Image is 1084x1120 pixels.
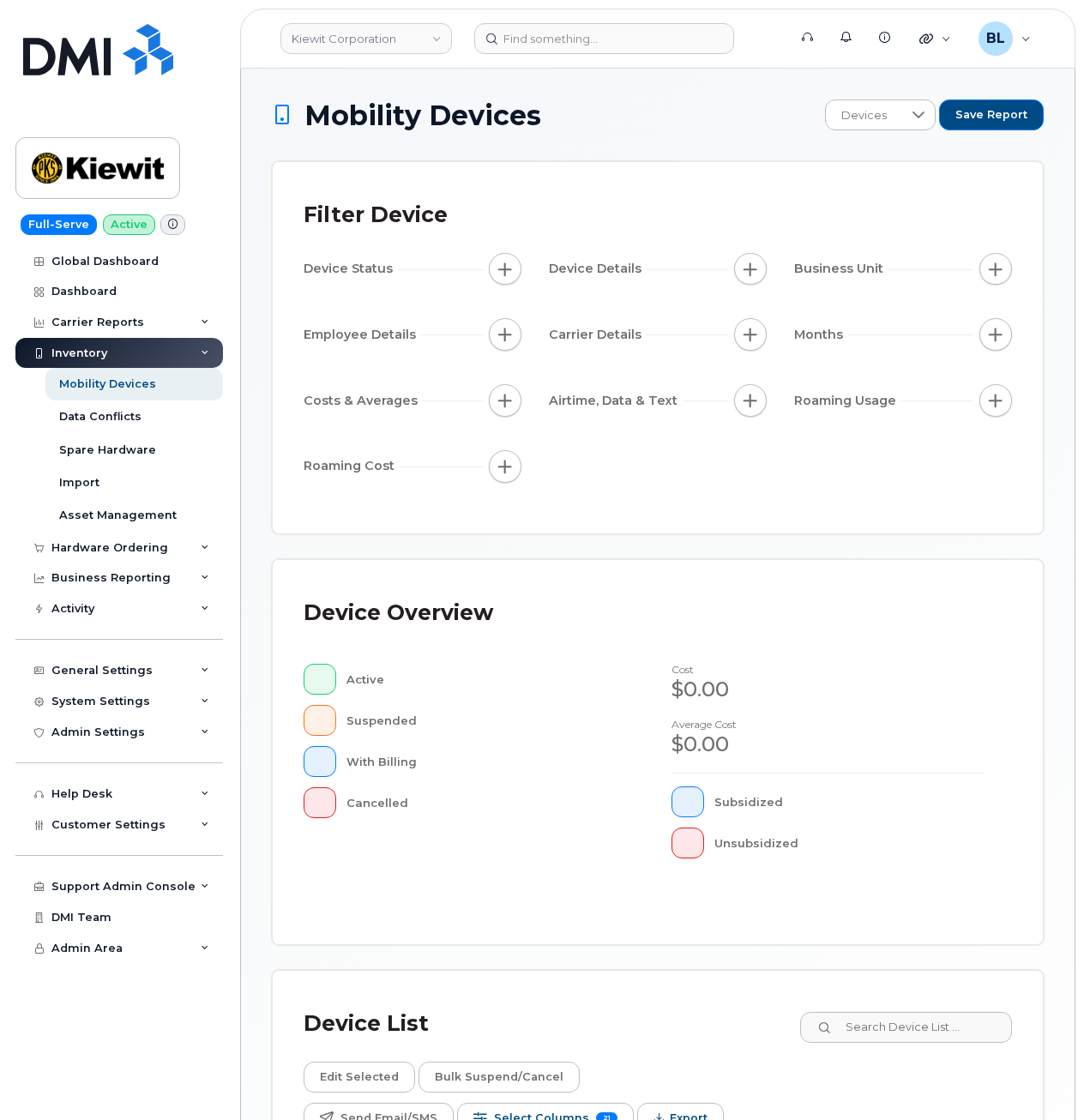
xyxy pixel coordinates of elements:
[304,326,421,344] span: Employee Details
[419,1062,580,1093] button: Bulk Suspend/Cancel
[671,664,985,675] h4: cost
[549,260,647,278] span: Device Details
[304,1002,429,1046] div: Device List
[304,260,398,278] span: Device Status
[304,392,423,410] span: Costs & Averages
[346,664,617,695] div: Active
[794,392,901,410] span: Roaming Usage
[320,1064,399,1090] span: Edit Selected
[671,719,985,730] h4: Average cost
[671,730,985,759] div: $0.00
[794,326,848,344] span: Months
[714,828,985,858] div: Unsubsidized
[671,675,985,704] div: $0.00
[800,1012,1012,1043] input: Search Device List ...
[714,786,985,817] div: Subsidized
[955,107,1027,123] span: Save Report
[435,1064,563,1090] span: Bulk Suspend/Cancel
[549,392,683,410] span: Airtime, Data & Text
[304,1062,415,1093] button: Edit Selected
[939,99,1044,130] button: Save Report
[549,326,647,344] span: Carrier Details
[346,787,617,818] div: Cancelled
[304,100,541,130] span: Mobility Devices
[304,591,493,635] div: Device Overview
[346,705,617,736] div: Suspended
[304,457,400,475] span: Roaming Cost
[826,100,902,131] span: Devices
[794,260,888,278] span: Business Unit
[346,746,617,777] div: With Billing
[304,193,448,238] div: Filter Device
